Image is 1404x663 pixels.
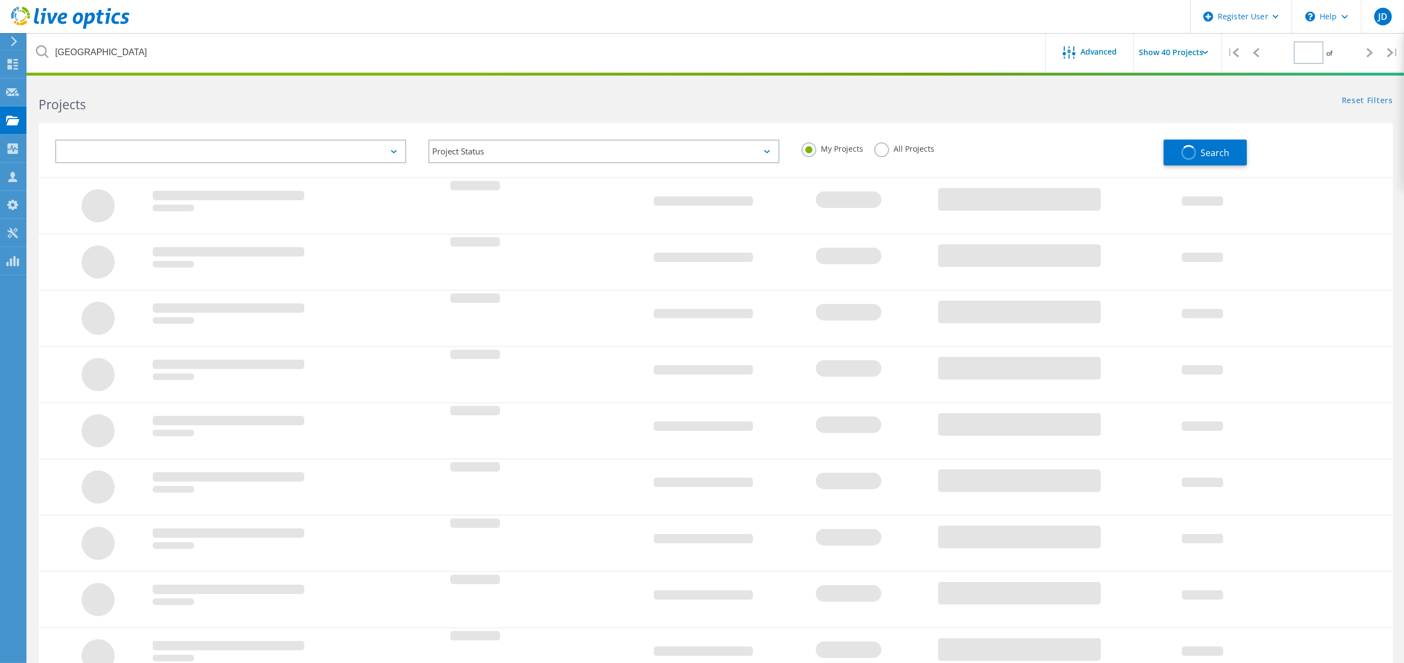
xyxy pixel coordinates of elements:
button: Search [1164,140,1247,165]
span: Search [1201,147,1229,159]
span: Advanced [1081,48,1117,56]
span: JD [1378,12,1387,21]
a: Reset Filters [1342,97,1393,106]
label: All Projects [874,142,934,153]
b: Projects [39,95,86,113]
div: | [1222,33,1245,72]
a: Live Optics Dashboard [11,23,130,31]
span: of [1326,49,1332,58]
div: Project Status [428,140,779,163]
label: My Projects [801,142,863,153]
div: | [1381,33,1404,72]
svg: \n [1305,12,1315,22]
input: Search projects by name, owner, ID, company, etc [28,33,1046,72]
